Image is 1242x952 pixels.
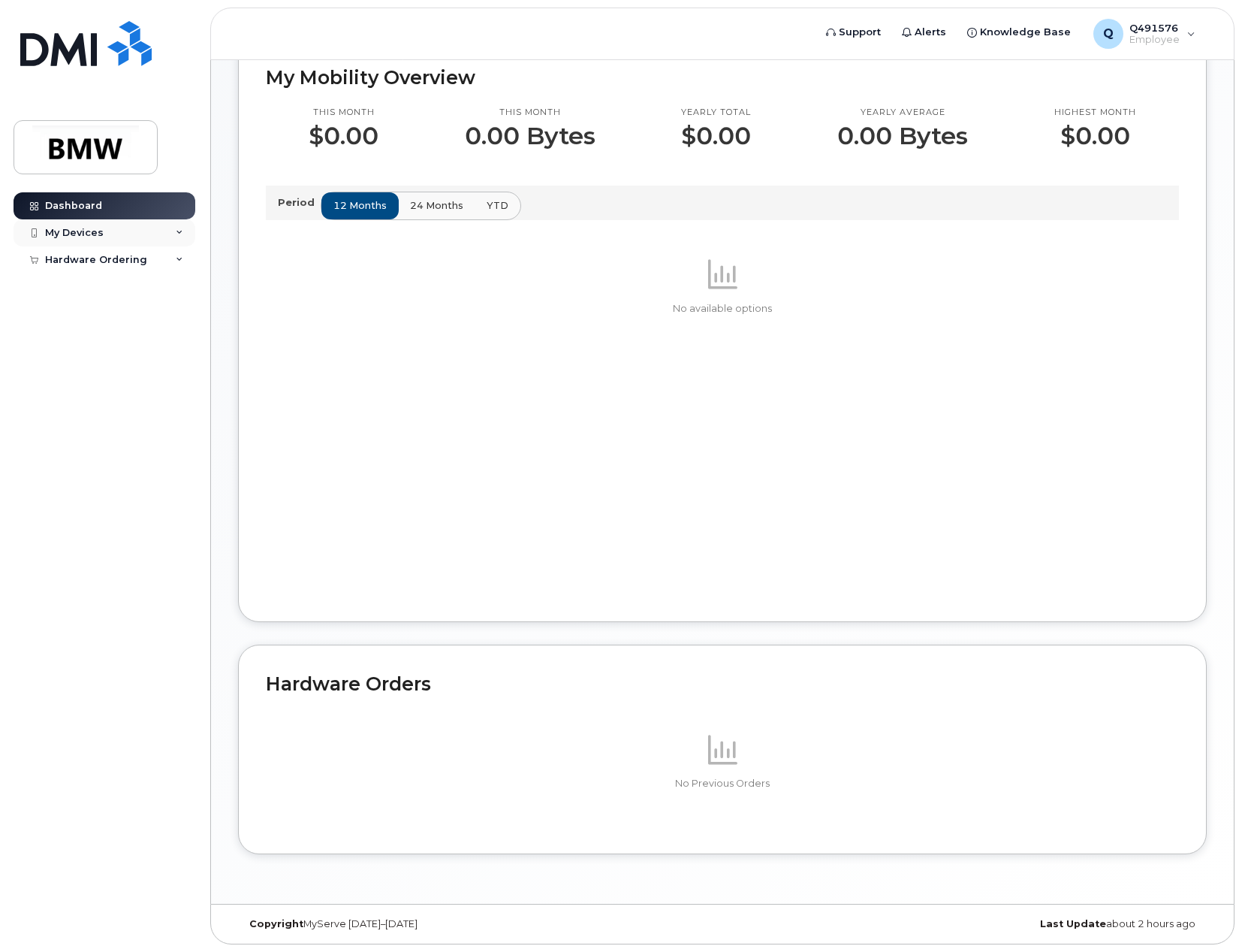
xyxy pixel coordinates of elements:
[266,777,1179,790] p: No Previous Orders
[681,122,751,150] p: $0.00
[957,17,1081,47] a: Knowledge Base
[884,918,1207,930] div: about 2 hours ago
[837,107,968,119] p: Yearly average
[839,25,881,40] span: Support
[815,17,891,47] a: Support
[1129,34,1180,46] span: Employee
[249,918,303,929] strong: Copyright
[278,195,321,210] p: Period
[487,198,508,213] span: YTD
[309,107,378,119] p: This month
[309,122,378,150] p: $0.00
[266,672,1179,695] h2: Hardware Orders
[837,122,968,150] p: 0.00 Bytes
[915,25,946,40] span: Alerts
[1103,25,1114,43] span: Q
[1040,918,1106,929] strong: Last Update
[266,302,1179,316] p: No available options
[1083,19,1206,49] div: Q491576
[1054,122,1136,150] p: $0.00
[980,25,1071,40] span: Knowledge Base
[681,107,751,119] p: Yearly total
[410,198,463,213] span: 24 months
[1177,887,1231,941] iframe: Messenger Launcher
[891,17,957,47] a: Alerts
[465,122,595,150] p: 0.00 Bytes
[1129,22,1180,34] span: Q491576
[266,66,1179,89] h2: My Mobility Overview
[465,107,595,119] p: This month
[238,918,561,930] div: MyServe [DATE]–[DATE]
[1054,107,1136,119] p: Highest month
